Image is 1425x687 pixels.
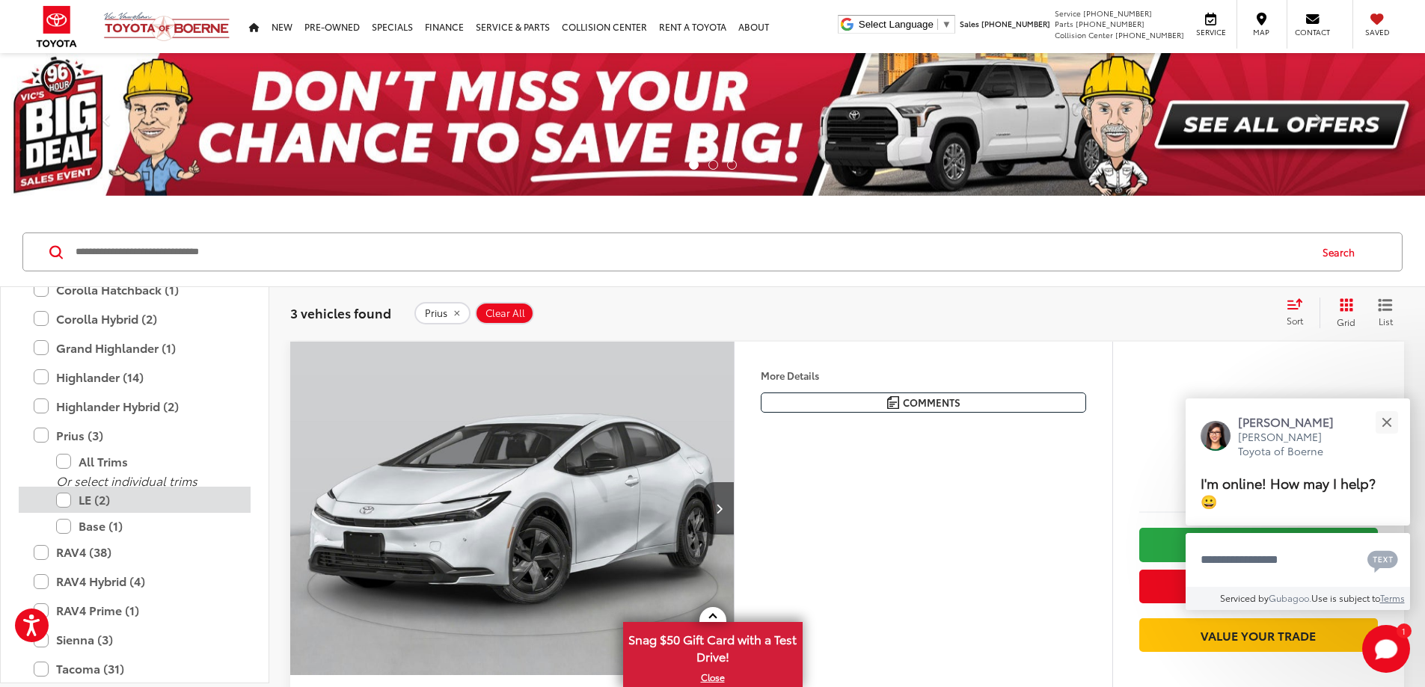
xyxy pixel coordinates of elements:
span: Saved [1361,27,1394,37]
button: Close [1370,406,1403,438]
span: Serviced by [1220,591,1269,604]
label: RAV4 Prime (1) [34,597,236,623]
input: Search by Make, Model, or Keyword [74,234,1308,270]
span: [DATE] Price: [1139,470,1378,485]
svg: Start Chat [1362,625,1410,673]
label: Tacoma (31) [34,656,236,682]
span: Parts [1055,18,1073,29]
button: Search [1308,233,1376,271]
span: Snag $50 Gift Card with a Test Drive! [625,623,801,669]
label: Grand Highlander (1) [34,335,236,361]
span: $27,200 [1139,425,1378,463]
label: RAV4 Hybrid (4) [34,568,236,594]
span: ▼ [942,19,951,30]
button: Select sort value [1279,298,1320,327]
a: Terms [1380,591,1405,604]
span: [PHONE_NUMBER] [1115,29,1184,40]
button: Get Price Now [1139,570,1378,603]
a: Gubagoo. [1269,591,1311,604]
a: 2024 Toyota Prius LE2024 Toyota Prius LE2024 Toyota Prius LE2024 Toyota Prius LE [289,342,735,675]
span: 1 [1402,627,1406,634]
span: Contact [1295,27,1330,37]
img: 2024 Toyota Prius LE [289,342,735,676]
button: Grid View [1320,298,1367,327]
span: Map [1245,27,1278,37]
span: Use is subject to [1311,591,1380,604]
span: Grid [1337,315,1355,328]
p: [PERSON_NAME] [1238,413,1349,430]
textarea: Type your message [1186,533,1410,587]
label: RAV4 (38) [34,539,236,565]
a: Value Your Trade [1139,618,1378,652]
label: Corolla Hybrid (2) [34,306,236,332]
label: Highlander Hybrid (2) [34,393,236,419]
label: Prius (3) [34,422,236,449]
label: All Trims [56,449,236,475]
p: [PERSON_NAME] Toyota of Boerne [1238,430,1349,459]
span: Collision Center [1055,29,1113,40]
a: Select Language​ [859,19,951,30]
label: Sienna (3) [34,626,236,653]
button: List View [1367,298,1404,327]
span: [PHONE_NUMBER] [1076,18,1144,29]
span: Select Language [859,19,934,30]
button: Toggle Chat Window [1362,625,1410,673]
label: LE (2) [56,487,236,513]
span: [PHONE_NUMBER] [1083,7,1152,19]
span: Service [1055,7,1081,19]
span: List [1378,315,1393,327]
a: Check Availability [1139,528,1378,561]
span: I'm online! How may I help? 😀 [1201,472,1376,511]
label: Base (1) [56,513,236,539]
div: Close[PERSON_NAME][PERSON_NAME] Toyota of BoerneI'm online! How may I help? 😀Type your messageCha... [1186,398,1410,610]
button: Next image [704,482,734,534]
span: ​ [937,19,938,30]
button: Clear All [475,302,534,324]
label: Corolla Hatchback (1) [34,277,236,303]
span: Service [1194,27,1228,37]
svg: Text [1367,549,1398,573]
div: 2024 Toyota Prius LE 0 [289,342,735,675]
span: Comments [903,395,960,410]
span: [PHONE_NUMBER] [981,18,1050,29]
span: Clear All [485,307,525,319]
i: Or select individual trims [56,472,197,489]
span: Prius [425,307,447,319]
span: Sort [1287,314,1303,327]
button: remove Prius [414,302,471,324]
span: 3 vehicles found [290,304,391,321]
button: Chat with SMS [1363,543,1403,576]
label: Highlander (14) [34,364,236,390]
h4: More Details [761,370,1086,381]
button: Comments [761,392,1086,413]
img: Vic Vaughan Toyota of Boerne [103,11,230,42]
img: Comments [887,396,899,409]
span: Sales [960,18,979,29]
